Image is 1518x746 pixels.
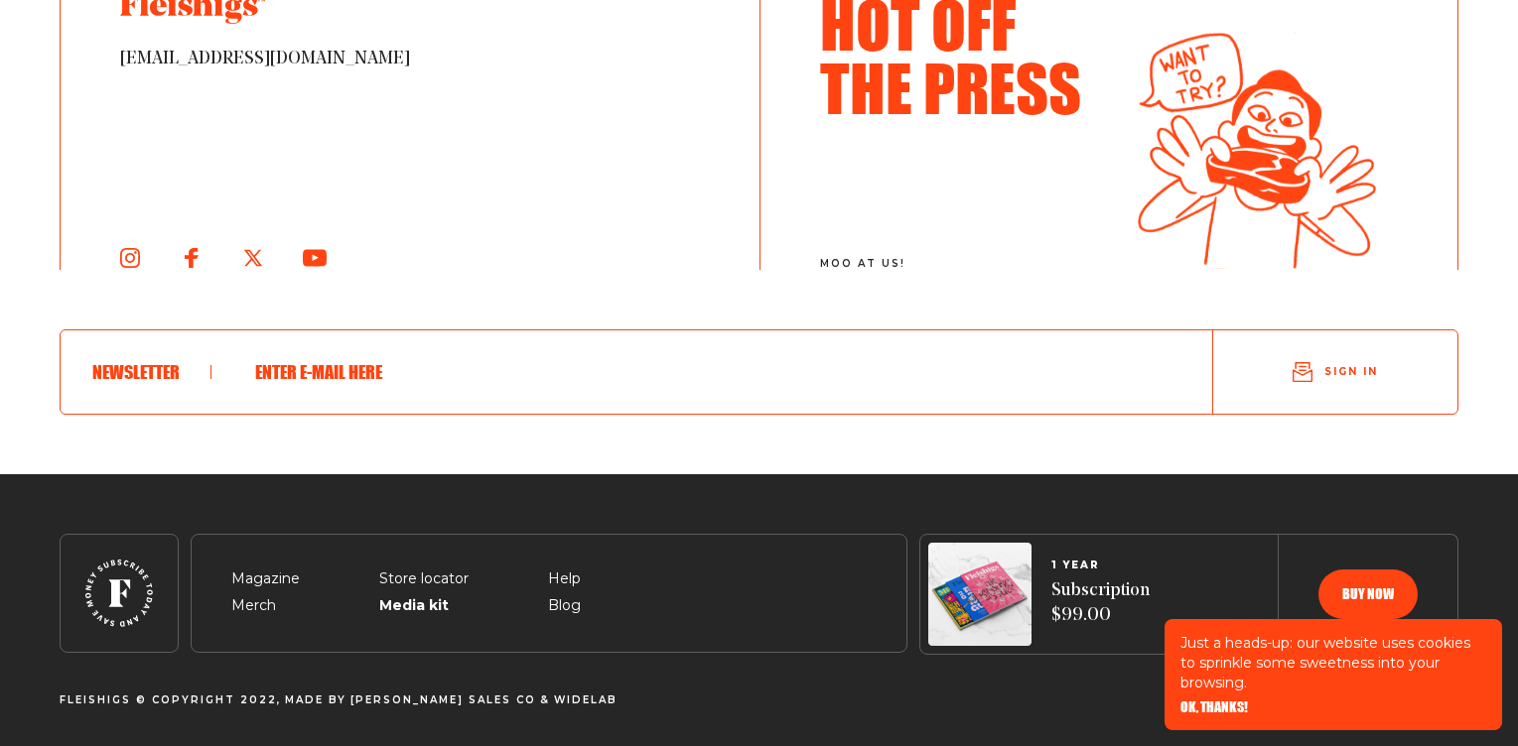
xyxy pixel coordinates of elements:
[379,567,469,591] span: Store locator
[60,694,277,706] span: Fleishigs © Copyright 2022
[548,594,581,618] span: Blog
[554,693,618,706] a: Widelab
[554,694,618,706] span: Widelab
[92,361,211,383] h6: Newsletter
[243,346,1149,398] input: Enter e-mail here
[548,569,581,587] a: Help
[231,567,300,591] span: Magazine
[231,596,276,614] a: Merch
[277,694,281,706] span: ,
[548,567,581,591] span: Help
[1318,569,1418,619] button: Buy now
[548,596,581,614] a: Blog
[379,569,469,587] a: Store locator
[120,48,700,71] span: [EMAIL_ADDRESS][DOMAIN_NAME]
[540,694,550,706] span: &
[285,694,346,706] span: Made By
[928,543,1032,646] img: Magazines image
[1180,633,1486,692] p: Just a heads-up: our website uses cookies to sprinkle some sweetness into your browsing.
[1051,559,1150,571] span: 1 YEAR
[350,693,536,706] a: [PERSON_NAME] Sales CO
[1342,587,1394,601] span: Buy now
[231,569,300,587] a: Magazine
[1213,338,1457,406] button: Sign in
[231,594,276,618] span: Merch
[1051,579,1150,628] span: Subscription $99.00
[820,258,1101,270] span: moo at us!
[350,694,536,706] span: [PERSON_NAME] Sales CO
[1324,364,1378,379] span: Sign in
[1180,700,1248,714] button: OK, THANKS!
